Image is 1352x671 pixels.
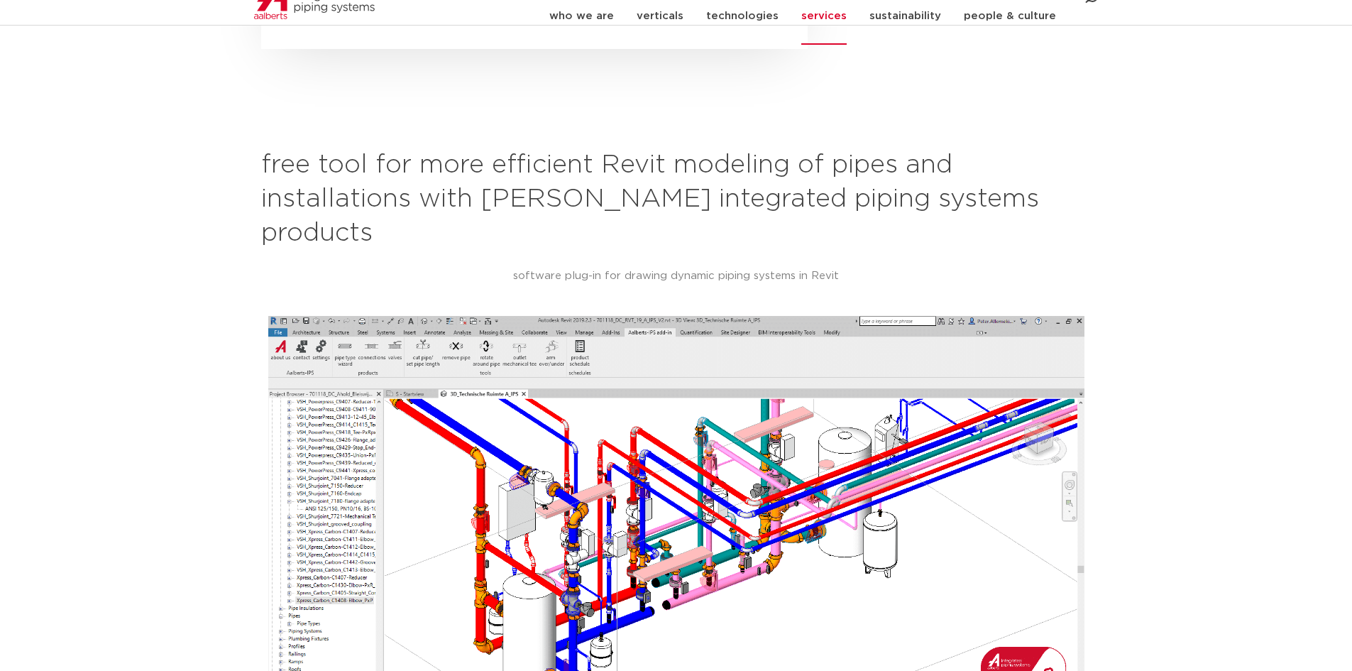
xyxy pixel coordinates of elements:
[513,271,839,281] span: software plug-in for drawing dynamic piping systems in Revit
[261,148,1092,251] h2: free tool for more efficient Revit modeling of pipes and installations with [PERSON_NAME] integra...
